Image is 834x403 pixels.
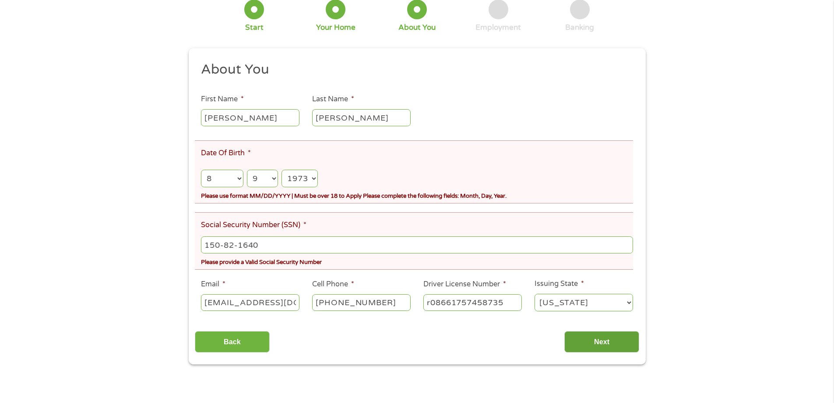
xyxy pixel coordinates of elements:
[423,280,506,289] label: Driver License Number
[201,189,633,201] div: Please use format MM/DD/YYYY | Must be over 18 to Apply Please complete the following fields: Mon...
[201,255,633,267] div: Please provide a Valid Social Security Number
[201,61,626,78] h2: About You
[201,280,225,289] label: Email
[201,149,251,158] label: Date Of Birth
[312,95,354,104] label: Last Name
[564,331,639,353] input: Next
[565,23,594,32] div: Banking
[398,23,436,32] div: About You
[312,280,354,289] label: Cell Phone
[312,294,411,311] input: (541) 754-3010
[201,236,633,253] input: 078-05-1120
[201,294,299,311] input: john@gmail.com
[201,221,306,230] label: Social Security Number (SSN)
[316,23,355,32] div: Your Home
[201,95,244,104] label: First Name
[475,23,521,32] div: Employment
[201,109,299,126] input: John
[535,279,584,289] label: Issuing State
[312,109,411,126] input: Smith
[195,331,270,353] input: Back
[245,23,264,32] div: Start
